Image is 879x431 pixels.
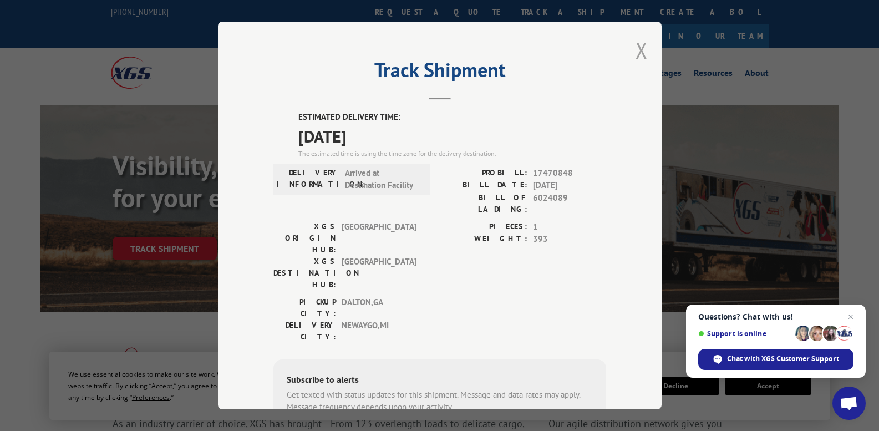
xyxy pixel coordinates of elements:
[273,319,336,342] label: DELIVERY CITY:
[342,220,416,255] span: [GEOGRAPHIC_DATA]
[298,111,606,124] label: ESTIMATED DELIVERY TIME:
[636,36,648,65] button: Close modal
[277,166,339,191] label: DELIVERY INFORMATION:
[342,296,416,319] span: DALTON , GA
[832,387,866,420] div: Open chat
[698,312,853,321] span: Questions? Chat with us!
[273,220,336,255] label: XGS ORIGIN HUB:
[298,123,606,148] span: [DATE]
[533,220,606,233] span: 1
[273,62,606,83] h2: Track Shipment
[844,310,857,323] span: Close chat
[440,179,527,192] label: BILL DATE:
[345,166,420,191] span: Arrived at Destination Facility
[440,166,527,179] label: PROBILL:
[440,233,527,246] label: WEIGHT:
[440,191,527,215] label: BILL OF LADING:
[698,349,853,370] div: Chat with XGS Customer Support
[287,388,593,413] div: Get texted with status updates for this shipment. Message and data rates may apply. Message frequ...
[533,233,606,246] span: 393
[342,255,416,290] span: [GEOGRAPHIC_DATA]
[287,372,593,388] div: Subscribe to alerts
[298,148,606,158] div: The estimated time is using the time zone for the delivery destination.
[533,191,606,215] span: 6024089
[273,255,336,290] label: XGS DESTINATION HUB:
[533,179,606,192] span: [DATE]
[727,354,839,364] span: Chat with XGS Customer Support
[698,329,791,338] span: Support is online
[533,166,606,179] span: 17470848
[342,319,416,342] span: NEWAYGO , MI
[273,296,336,319] label: PICKUP CITY:
[440,220,527,233] label: PIECES:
